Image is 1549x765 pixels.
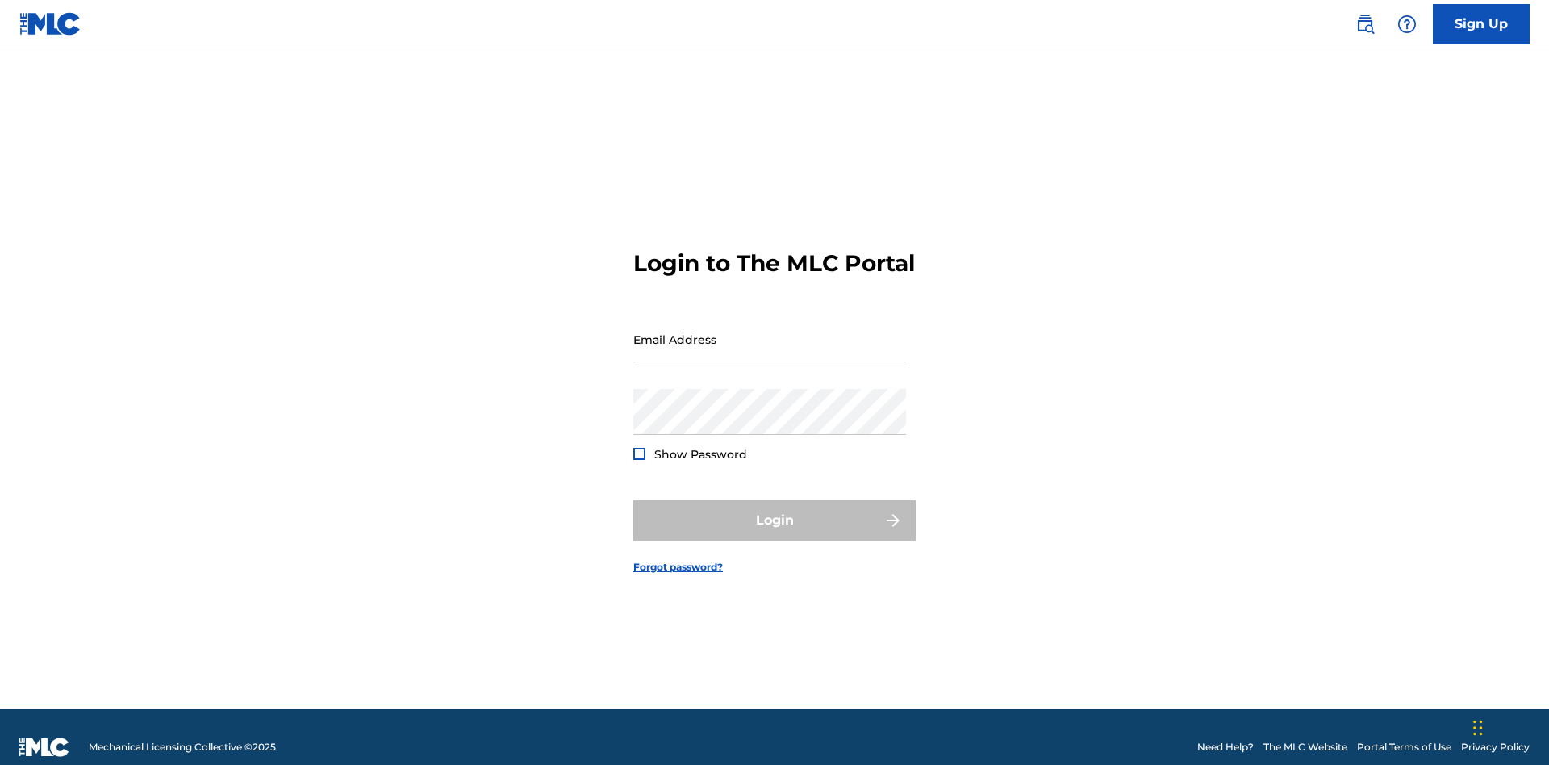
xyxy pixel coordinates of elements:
[1391,8,1423,40] div: Help
[1357,740,1451,755] a: Portal Terms of Use
[1433,4,1530,44] a: Sign Up
[1397,15,1417,34] img: help
[1468,688,1549,765] iframe: Chat Widget
[1349,8,1381,40] a: Public Search
[1355,15,1375,34] img: search
[19,738,69,757] img: logo
[89,740,276,755] span: Mechanical Licensing Collective © 2025
[654,447,747,462] span: Show Password
[1263,740,1347,755] a: The MLC Website
[19,12,81,36] img: MLC Logo
[1461,740,1530,755] a: Privacy Policy
[1197,740,1254,755] a: Need Help?
[633,249,915,278] h3: Login to The MLC Portal
[633,560,723,575] a: Forgot password?
[1473,704,1483,752] div: Drag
